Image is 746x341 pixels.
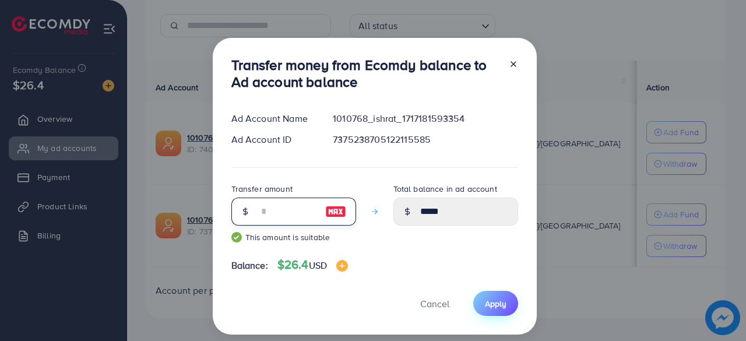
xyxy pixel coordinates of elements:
[336,260,348,272] img: image
[277,258,348,272] h4: $26.4
[222,133,324,146] div: Ad Account ID
[420,297,449,310] span: Cancel
[393,183,497,195] label: Total balance in ad account
[325,205,346,219] img: image
[473,291,518,316] button: Apply
[231,232,242,242] img: guide
[231,183,293,195] label: Transfer amount
[309,259,327,272] span: USD
[231,57,499,90] h3: Transfer money from Ecomdy balance to Ad account balance
[231,231,356,243] small: This amount is suitable
[222,112,324,125] div: Ad Account Name
[323,133,527,146] div: 7375238705122115585
[485,298,506,310] span: Apply
[231,259,268,272] span: Balance:
[323,112,527,125] div: 1010768_ishrat_1717181593354
[406,291,464,316] button: Cancel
